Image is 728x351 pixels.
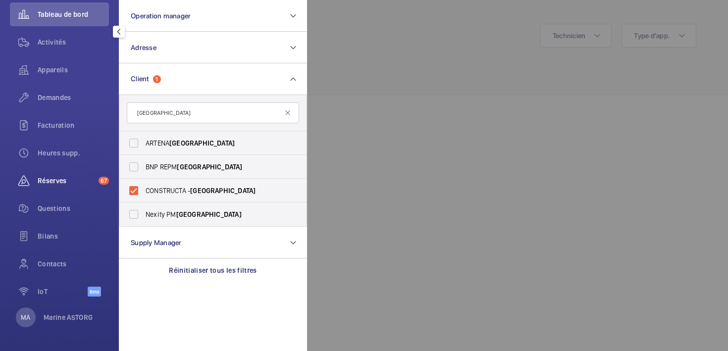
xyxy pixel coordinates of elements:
span: Facturation [38,120,109,130]
span: Beta [88,287,101,297]
p: Marine ASTORG [44,312,93,322]
span: Demandes [38,93,109,102]
span: Appareils [38,65,109,75]
p: MA [21,312,30,322]
span: Questions [38,203,109,213]
span: Tableau de bord [38,9,109,19]
span: Contacts [38,259,109,269]
span: Bilans [38,231,109,241]
span: Réserves [38,176,95,186]
span: 67 [99,177,109,185]
span: IoT [38,287,88,297]
span: Heures supp. [38,148,109,158]
span: Activités [38,37,109,47]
